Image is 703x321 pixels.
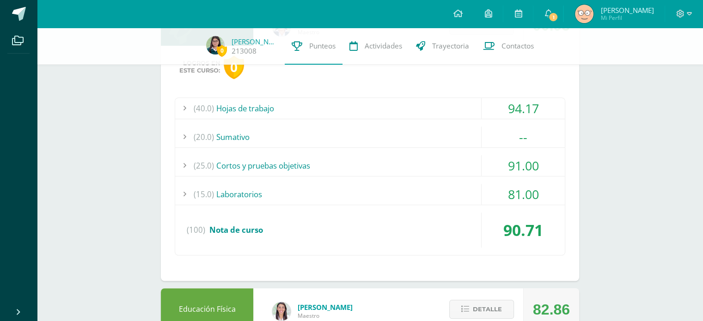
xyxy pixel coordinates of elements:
[4,29,135,39] h3: Estilo
[272,302,291,321] img: 68dbb99899dc55733cac1a14d9d2f825.png
[232,46,257,56] a: 213008
[449,300,514,319] button: Detalle
[175,155,565,176] div: Cortos y pruebas objetivas
[473,301,502,318] span: Detalle
[575,5,593,23] img: ec776638e2b37e158411211b4036a738.png
[209,224,263,235] span: Nota de curso
[409,28,476,65] a: Trayectoria
[14,12,50,20] a: Back to Top
[4,56,56,64] label: Tamaño de fuente
[194,184,214,205] span: (15.0)
[365,41,402,51] span: Actividades
[224,55,244,79] div: 0
[342,28,409,65] a: Actividades
[432,41,469,51] span: Trayectoria
[175,98,565,119] div: Hojas de trabajo
[600,6,654,15] span: [PERSON_NAME]
[194,155,214,176] span: (25.0)
[179,60,220,74] span: Logros en este curso:
[285,28,342,65] a: Punteos
[194,98,214,119] span: (40.0)
[482,98,565,119] div: 94.17
[232,37,278,46] a: [PERSON_NAME] de
[217,45,227,56] span: 0
[482,184,565,205] div: 81.00
[600,14,654,22] span: Mi Perfil
[482,212,565,248] div: 90.71
[175,184,565,205] div: Laboratorios
[194,127,214,147] span: (20.0)
[482,127,565,147] div: --
[298,312,353,320] span: Maestro
[4,4,135,12] div: Outline
[187,212,205,248] span: (100)
[548,12,558,22] span: 1
[175,127,565,147] div: Sumativo
[298,303,353,312] span: [PERSON_NAME]
[309,41,336,51] span: Punteos
[501,41,534,51] span: Contactos
[476,28,541,65] a: Contactos
[206,36,225,55] img: d767a28e0159f41e94eb54805d237cff.png
[482,155,565,176] div: 91.00
[11,64,26,72] span: 16 px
